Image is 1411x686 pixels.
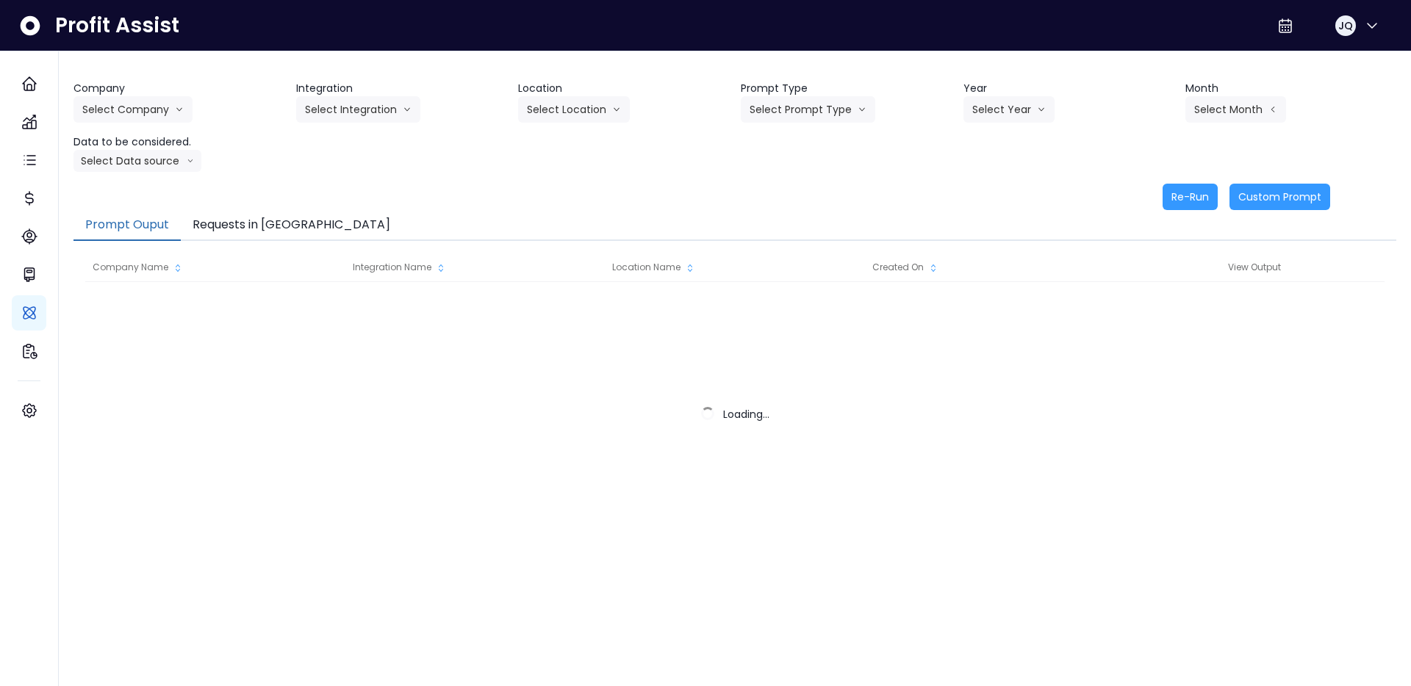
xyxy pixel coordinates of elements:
div: Company Name [85,253,345,282]
button: Custom Prompt [1229,184,1330,210]
svg: arrow down line [858,102,866,117]
button: Select Companyarrow down line [73,96,193,123]
span: Loading... [723,407,769,422]
button: Re-Run [1163,184,1218,210]
svg: arrow down line [1037,102,1046,117]
span: Profit Assist [55,12,179,39]
header: Month [1185,81,1396,96]
div: View Output [1124,253,1385,282]
svg: sort [172,262,184,274]
svg: arrow down line [175,102,184,117]
header: Integration [296,81,507,96]
button: Select Integrationarrow down line [296,96,420,123]
header: Company [73,81,284,96]
svg: arrow left line [1268,102,1277,117]
svg: arrow down line [612,102,621,117]
svg: sort [435,262,447,274]
svg: arrow down line [187,154,194,168]
button: Select Data sourcearrow down line [73,150,201,172]
svg: sort [684,262,696,274]
div: Integration Name [345,253,605,282]
svg: sort [927,262,939,274]
header: Year [963,81,1174,96]
div: Created On [865,253,1124,282]
button: Select Locationarrow down line [518,96,630,123]
header: Data to be considered. [73,134,284,150]
header: Location [518,81,729,96]
button: Select Yeararrow down line [963,96,1055,123]
button: Select Montharrow left line [1185,96,1286,123]
div: Location Name [605,253,864,282]
span: JQ [1338,18,1353,33]
header: Prompt Type [741,81,952,96]
button: Prompt Ouput [73,210,181,241]
button: Requests in [GEOGRAPHIC_DATA] [181,210,402,241]
button: Select Prompt Typearrow down line [741,96,875,123]
svg: arrow down line [403,102,412,117]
